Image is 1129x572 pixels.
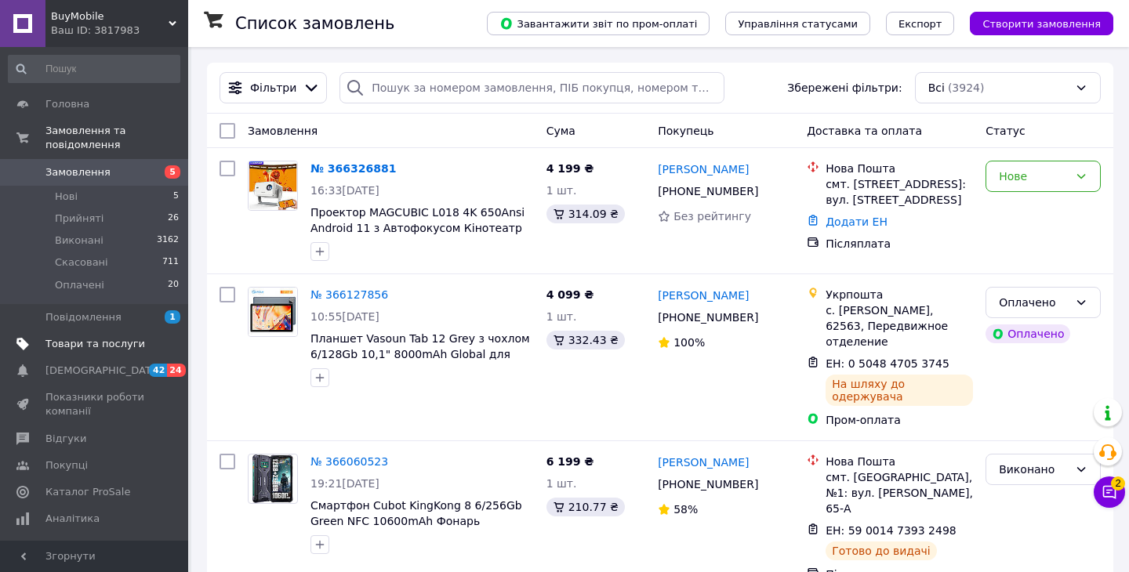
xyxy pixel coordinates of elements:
[546,455,594,468] span: 6 199 ₴
[546,310,577,323] span: 1 шт.
[157,234,179,248] span: 3162
[886,12,955,35] button: Експорт
[162,255,179,270] span: 711
[310,206,525,250] a: Проектор MAGCUBIC L018 4K 650Ansi Android 11 з Автофокусом Кінотеатр Краще HY350 HY320
[970,12,1113,35] button: Створити замовлення
[999,461,1069,478] div: Виконано
[658,125,713,137] span: Покупець
[725,12,870,35] button: Управління статусами
[658,161,749,177] a: [PERSON_NAME]
[248,454,298,504] a: Фото товару
[248,287,298,337] a: Фото товару
[982,18,1101,30] span: Створити замовлення
[310,310,379,323] span: 10:55[DATE]
[655,180,761,202] div: [PHONE_NUMBER]
[310,499,522,543] a: Смартфон Cubot KingKong 8 6/256Gb Green NFC 10600mAh Фонарь Захищений IP68/IP69K + скло
[249,288,297,336] img: Фото товару
[45,458,88,472] span: Покупці
[999,168,1069,185] div: Нове
[165,310,180,324] span: 1
[546,205,625,223] div: 314.09 ₴
[999,294,1069,311] div: Оплачено
[1111,475,1125,489] span: 2
[45,432,86,446] span: Відгуки
[986,125,1026,137] span: Статус
[45,538,145,567] span: Управління сайтом
[928,80,945,96] span: Всі
[55,255,108,270] span: Скасовані
[51,9,169,24] span: BuyMobile
[986,324,1070,343] div: Оплачено
[673,336,705,349] span: 100%
[546,162,594,175] span: 4 199 ₴
[673,210,751,223] span: Без рейтингу
[235,14,394,33] h1: Список замовлень
[8,55,180,83] input: Пошук
[310,162,396,175] a: № 366326881
[310,332,530,376] a: Планшет Vasoun Tab 12 Grey з чохлом 6/128Gb 10,1" 8000mAh Global для роботи і навчання
[546,125,575,137] span: Cума
[738,18,858,30] span: Управління статусами
[149,364,167,377] span: 42
[168,278,179,292] span: 20
[826,215,888,228] a: Додати ЕН
[826,412,973,428] div: Пром-оплата
[310,455,388,468] a: № 366060523
[673,503,698,516] span: 58%
[655,473,761,495] div: [PHONE_NUMBER]
[826,541,937,560] div: Готово до видачі
[658,454,749,470] a: [PERSON_NAME]
[546,331,625,349] div: 332.43 ₴
[45,310,122,324] span: Повідомлення
[173,190,179,204] span: 5
[487,12,710,35] button: Завантажити звіт по пром-оплаті
[546,288,594,301] span: 4 099 ₴
[55,278,104,292] span: Оплачені
[45,337,145,351] span: Товари та послуги
[310,477,379,490] span: 19:21[DATE]
[655,306,761,328] div: [PHONE_NUMBER]
[826,176,973,208] div: смт. [STREET_ADDRESS]: вул. [STREET_ADDRESS]
[45,485,130,499] span: Каталог ProSale
[658,288,749,303] a: [PERSON_NAME]
[55,190,78,204] span: Нові
[168,212,179,226] span: 26
[954,16,1113,29] a: Створити замовлення
[249,161,297,210] img: Фото товару
[55,212,103,226] span: Прийняті
[45,512,100,526] span: Аналітика
[310,184,379,197] span: 16:33[DATE]
[546,184,577,197] span: 1 шт.
[826,287,973,302] div: Укрпошта
[546,477,577,490] span: 1 шт.
[45,97,89,111] span: Головна
[51,24,188,38] div: Ваш ID: 3817983
[55,234,103,248] span: Виконані
[826,524,957,537] span: ЕН: 59 0014 7393 2498
[45,165,111,179] span: Замовлення
[248,125,318,137] span: Замовлення
[546,498,625,516] div: 210.77 ₴
[45,390,145,418] span: Показники роботи компанії
[45,124,188,152] span: Замовлення та повідомлення
[826,454,973,469] div: Нова Пошта
[898,18,942,30] span: Експорт
[167,364,185,377] span: 24
[339,72,724,103] input: Пошук за номером замовлення, ПІБ покупця, номером телефону, Email, номером накладної
[826,161,973,176] div: Нова Пошта
[826,469,973,516] div: смт. [GEOGRAPHIC_DATA], №1: вул. [PERSON_NAME], 65-А
[250,80,296,96] span: Фільтри
[252,454,293,503] img: Фото товару
[948,81,985,94] span: (3924)
[826,357,949,370] span: ЕН: 0 5048 4705 3745
[826,375,973,406] div: На шляху до одержувача
[826,236,973,252] div: Післяплата
[45,364,162,378] span: [DEMOGRAPHIC_DATA]
[787,80,902,96] span: Збережені фільтри:
[1094,476,1125,508] button: Чат з покупцем2
[826,302,973,349] div: с. [PERSON_NAME], 62563, Передвижное отделение
[310,288,388,301] a: № 366127856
